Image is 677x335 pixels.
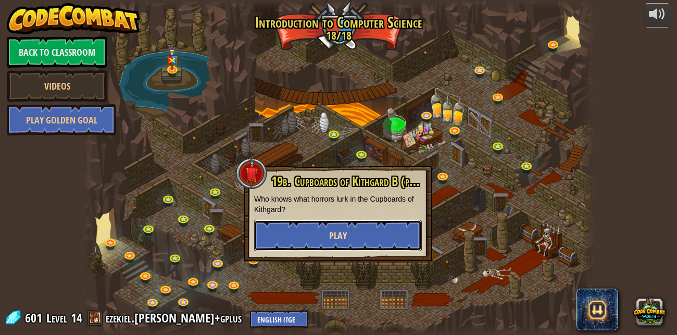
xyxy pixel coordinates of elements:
a: ezekiel.[PERSON_NAME]+gplus [106,309,245,326]
button: Play [254,220,422,251]
a: Videos [7,70,107,102]
img: CodeCombat - Learn how to code by playing a game [7,3,140,34]
button: Adjust volume [644,3,670,28]
a: Back to Classroom [7,36,107,68]
img: level-banner-multiplayer.png [166,46,178,70]
span: 19b. Cupboards of Kithgard B (practice) [271,172,441,190]
span: Level [46,309,67,327]
span: 14 [71,309,82,326]
span: Play [329,229,347,242]
span: 601 [25,309,45,326]
a: Play Golden Goal [7,104,116,135]
p: Who knows what horrors lurk in the Cupboards of Kithgard? [254,194,422,215]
